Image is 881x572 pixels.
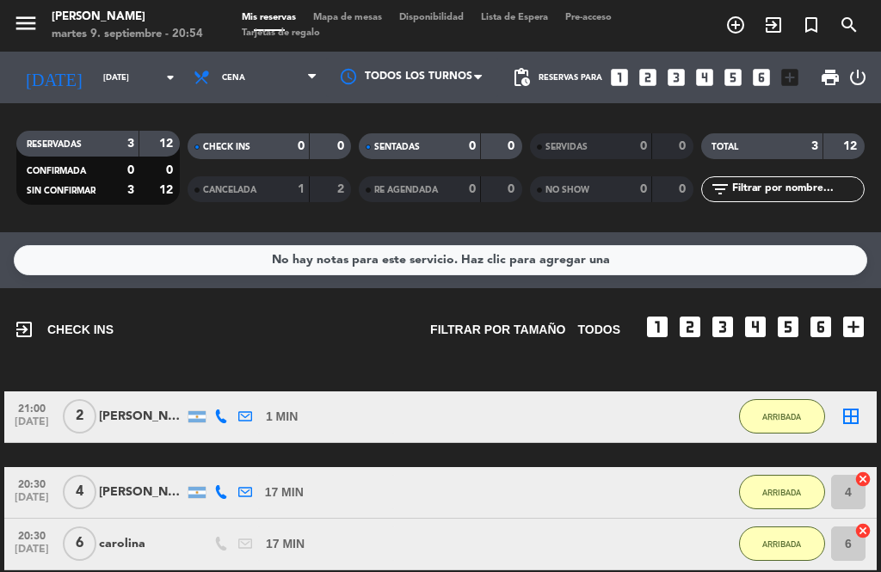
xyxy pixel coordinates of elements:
[539,73,602,83] span: Reservas para
[755,10,792,40] span: WALK IN
[430,320,565,340] span: Filtrar por tamaño
[839,15,859,35] i: search
[159,184,176,196] strong: 12
[27,140,82,149] span: RESERVADAS
[811,140,818,152] strong: 3
[266,534,305,554] span: 17 MIN
[10,416,53,436] span: [DATE]
[840,313,867,341] i: add_box
[52,26,203,43] div: martes 9. septiembre - 20:54
[233,28,329,38] span: Tarjetas de regalo
[712,143,738,151] span: TOTAL
[13,10,39,42] button: menu
[14,319,34,340] i: exit_to_app
[305,13,391,22] span: Mapa de mesas
[820,67,841,88] span: print
[469,183,476,195] strong: 0
[469,140,476,152] strong: 0
[545,143,588,151] span: SERVIDAS
[265,483,304,502] span: 17 MIN
[693,66,716,89] i: looks_4
[739,526,825,561] button: ARRIBADA
[298,183,305,195] strong: 1
[774,313,802,341] i: looks_5
[63,399,96,434] span: 2
[847,52,868,103] div: LOG OUT
[679,140,689,152] strong: 0
[762,488,801,497] span: ARRIBADA
[203,143,250,151] span: CHECK INS
[508,183,518,195] strong: 0
[166,164,176,176] strong: 0
[374,143,420,151] span: SENTADAS
[762,539,801,549] span: ARRIBADA
[847,67,868,88] i: power_settings_new
[545,186,589,194] span: NO SHOW
[676,313,704,341] i: looks_two
[679,183,689,195] strong: 0
[665,66,687,89] i: looks_3
[10,473,53,493] span: 20:30
[391,13,472,22] span: Disponibilidad
[717,10,755,40] span: RESERVAR MESA
[160,67,181,88] i: arrow_drop_down
[27,167,86,175] span: CONFIRMADA
[13,10,39,36] i: menu
[337,140,348,152] strong: 0
[739,475,825,509] button: ARRIBADA
[99,407,185,427] div: [PERSON_NAME]
[511,67,532,88] span: pending_actions
[10,544,53,563] span: [DATE]
[557,13,620,22] span: Pre-acceso
[644,313,671,341] i: looks_one
[722,66,744,89] i: looks_5
[266,407,298,427] span: 1 MIN
[750,66,773,89] i: looks_6
[127,164,134,176] strong: 0
[807,313,835,341] i: looks_6
[637,66,659,89] i: looks_two
[159,138,176,150] strong: 12
[725,15,746,35] i: add_circle_outline
[337,183,348,195] strong: 2
[640,140,647,152] strong: 0
[127,184,134,196] strong: 3
[742,313,769,341] i: looks_4
[577,320,620,340] span: TODOS
[608,66,631,89] i: looks_one
[801,15,822,35] i: turned_in_not
[762,412,801,421] span: ARRIBADA
[27,187,95,195] span: SIN CONFIRMAR
[14,319,114,340] span: CHECK INS
[374,186,438,194] span: RE AGENDADA
[272,250,610,270] div: No hay notas para este servicio. Haz clic para agregar una
[13,60,95,95] i: [DATE]
[52,9,203,26] div: [PERSON_NAME]
[99,483,185,502] div: [PERSON_NAME] San [PERSON_NAME]
[99,534,185,554] div: carolina
[792,10,830,40] span: Reserva especial
[472,13,557,22] span: Lista de Espera
[298,140,305,152] strong: 0
[730,180,864,199] input: Filtrar por nombre...
[63,526,96,561] span: 6
[710,179,730,200] i: filter_list
[233,13,305,22] span: Mis reservas
[841,406,861,427] i: border_all
[854,471,872,488] i: cancel
[779,66,801,89] i: add_box
[830,10,868,40] span: BUSCAR
[222,73,245,83] span: Cena
[709,313,736,341] i: looks_3
[127,138,134,150] strong: 3
[10,525,53,544] span: 20:30
[203,186,256,194] span: CANCELADA
[63,475,96,509] span: 4
[739,399,825,434] button: ARRIBADA
[843,140,860,152] strong: 12
[508,140,518,152] strong: 0
[640,183,647,195] strong: 0
[763,15,784,35] i: exit_to_app
[854,522,872,539] i: cancel
[10,397,53,417] span: 21:00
